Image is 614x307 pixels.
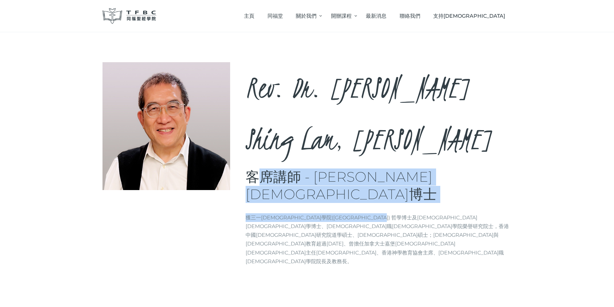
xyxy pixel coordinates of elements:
a: 關於我們 [289,6,324,25]
span: 聯絡我們 [400,13,420,19]
a: 主頁 [238,6,261,25]
a: 聯絡我們 [393,6,427,25]
a: 同福堂 [261,6,289,25]
span: 主頁 [244,13,254,19]
img: 同福聖經學院 TFBC [102,8,157,24]
p: 獲三一[DEMOGRAPHIC_DATA]學院([GEOGRAPHIC_DATA]) 哲學博士及[DEMOGRAPHIC_DATA][DEMOGRAPHIC_DATA]學博士、[DEMOGRAP... [246,213,512,266]
h3: 客席講師 - [PERSON_NAME][DEMOGRAPHIC_DATA]博士 [246,168,512,203]
span: 最新消息 [366,13,386,19]
span: 支持[DEMOGRAPHIC_DATA] [433,13,505,19]
span: 同福堂 [268,13,283,19]
h2: Rev. Dr. [PERSON_NAME] Shing Lam, [PERSON_NAME] [246,62,512,165]
img: Rev. Dr. Li Shing Lam, Derek [102,62,230,190]
a: 開辦課程 [324,6,359,25]
a: 最新消息 [359,6,393,25]
span: 關於我們 [296,13,317,19]
span: 開辦課程 [331,13,352,19]
a: 支持[DEMOGRAPHIC_DATA] [427,6,512,25]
